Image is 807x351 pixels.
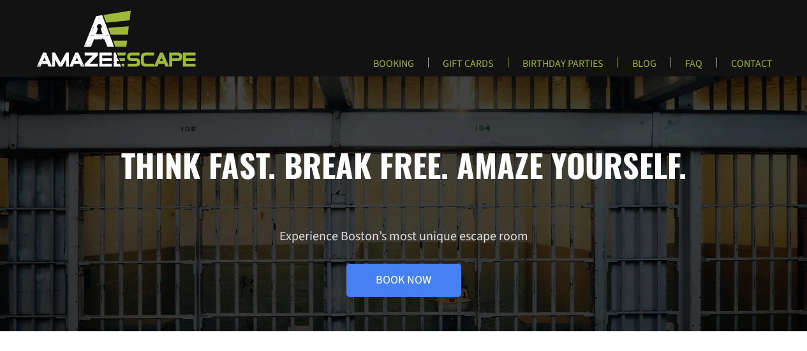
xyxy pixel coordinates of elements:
a: BOOKING [363,57,424,78]
a: FAQ [675,57,713,78]
a: CONTACT [721,57,783,78]
a: Book Now [346,264,461,297]
img: Escape Room Game in Boston Area [20,9,209,68]
a: BLOG [622,57,667,78]
h1: Think fast. Break free. Amaze yourself. [40,145,767,183]
a: BIRTHDAY PARTIES [512,57,614,78]
a: GIFT CARDS [433,57,504,78]
p: Experience Boston’s most unique escape room [40,228,767,297]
